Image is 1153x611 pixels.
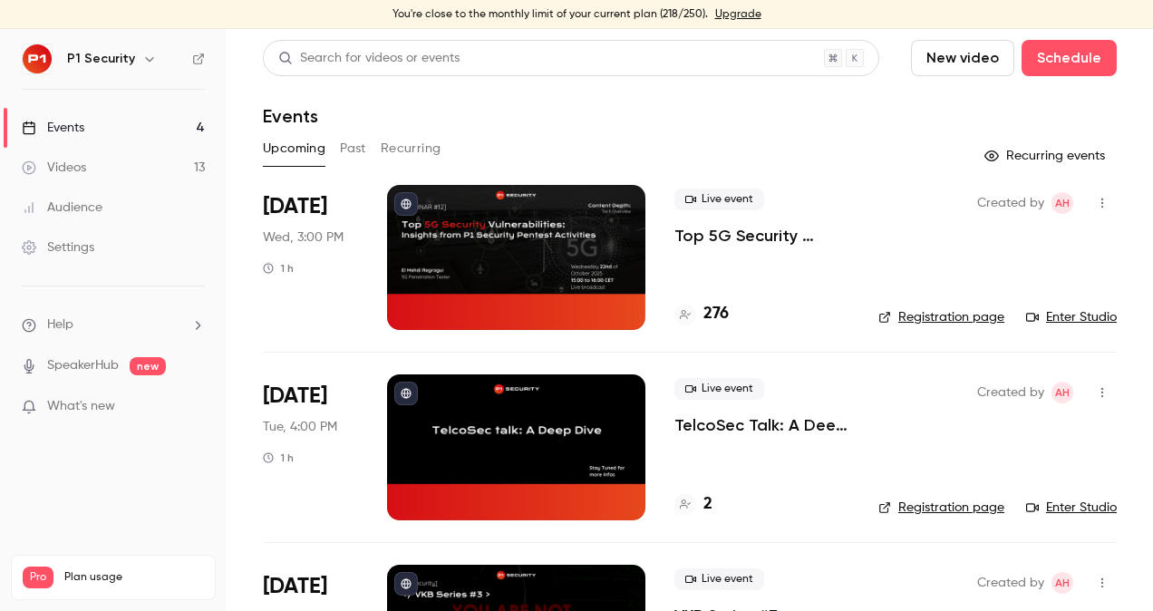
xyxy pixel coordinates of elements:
[263,105,318,127] h1: Events
[47,356,119,375] a: SpeakerHub
[263,192,327,221] span: [DATE]
[674,302,729,326] a: 276
[263,451,294,465] div: 1 h
[674,189,764,210] span: Live event
[674,414,849,436] a: TelcoSec Talk: A Deep Dive
[878,308,1004,326] a: Registration page
[674,225,849,247] a: Top 5G Security Vulnerabilities: Insights from P1 Security Pentest Activities
[1051,382,1073,403] span: Amine Hayad
[67,50,135,68] h6: P1 Security
[130,357,166,375] span: new
[977,192,1044,214] span: Created by
[1051,192,1073,214] span: Amine Hayad
[977,382,1044,403] span: Created by
[263,572,327,601] span: [DATE]
[263,134,325,163] button: Upcoming
[674,568,764,590] span: Live event
[263,382,327,411] span: [DATE]
[674,378,764,400] span: Live event
[23,44,52,73] img: P1 Security
[1026,499,1117,517] a: Enter Studio
[340,134,366,163] button: Past
[703,302,729,326] h4: 276
[1026,308,1117,326] a: Enter Studio
[64,570,204,585] span: Plan usage
[22,315,205,335] li: help-dropdown-opener
[23,567,53,588] span: Pro
[22,159,86,177] div: Videos
[976,141,1117,170] button: Recurring events
[263,228,344,247] span: Wed, 3:00 PM
[1055,192,1070,214] span: AH
[22,119,84,137] div: Events
[22,199,102,217] div: Audience
[263,418,337,436] span: Tue, 4:00 PM
[1055,382,1070,403] span: AH
[278,49,460,68] div: Search for videos or events
[715,7,761,22] a: Upgrade
[1055,572,1070,594] span: AH
[47,397,115,416] span: What's new
[1051,572,1073,594] span: Amine Hayad
[263,374,358,519] div: Nov 11 Tue, 4:00 PM (Europe/Paris)
[263,261,294,276] div: 1 h
[878,499,1004,517] a: Registration page
[977,572,1044,594] span: Created by
[674,492,712,517] a: 2
[703,492,712,517] h4: 2
[47,315,73,335] span: Help
[263,185,358,330] div: Oct 22 Wed, 3:00 PM (Europe/Paris)
[1022,40,1117,76] button: Schedule
[911,40,1014,76] button: New video
[22,238,94,257] div: Settings
[381,134,441,163] button: Recurring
